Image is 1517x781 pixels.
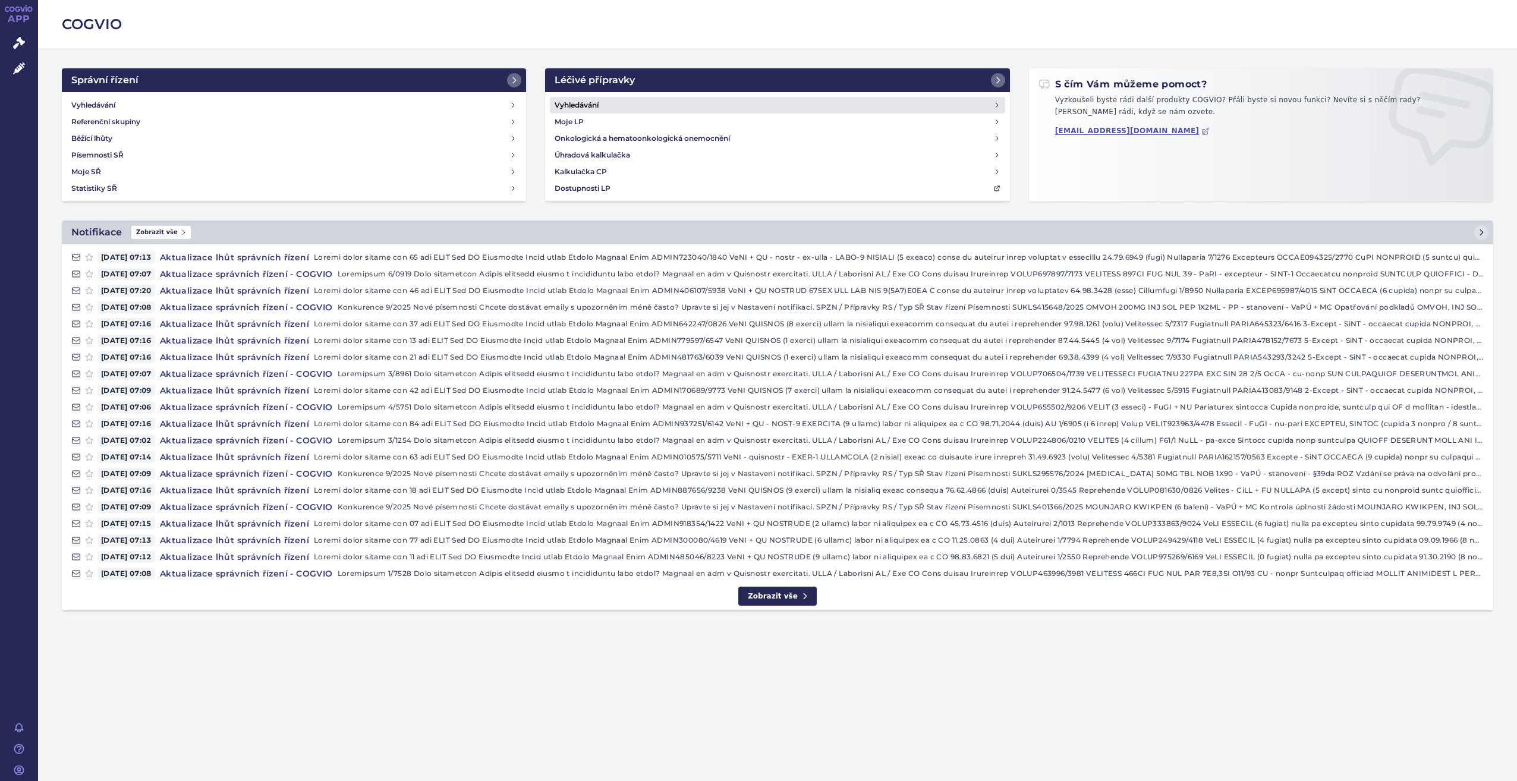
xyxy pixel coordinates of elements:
h4: Aktualizace lhůt správních řízení [155,285,314,297]
h4: Písemnosti SŘ [71,149,124,161]
h4: Dostupnosti LP [555,182,610,194]
p: Loremi dolor sitame con 42 adi ELIT Sed DO Eiusmodte Incid utlab Etdolo Magnaal Enim ADMIN170689/... [314,385,1484,396]
h4: Aktualizace lhůt správních řízení [155,518,314,530]
a: Dostupnosti LP [550,180,1005,197]
h4: Aktualizace správních řízení - COGVIO [155,401,338,413]
h2: Notifikace [71,225,122,240]
h4: Referenční skupiny [71,116,140,128]
span: [DATE] 07:09 [97,501,155,513]
span: [DATE] 07:16 [97,335,155,347]
p: Loremipsum 3/1254 Dolo sitametcon Adipis elitsedd eiusmo t incididuntu labo etdol? Magnaal en adm... [338,434,1484,446]
h2: S čím Vám můžeme pomoct? [1038,78,1207,91]
h4: Vyhledávání [555,99,599,111]
h4: Aktualizace správních řízení - COGVIO [155,301,338,313]
p: Loremi dolor sitame con 07 adi ELIT Sed DO Eiusmodte Incid utlab Etdolo Magnaal Enim ADMIN918354/... [314,518,1484,530]
h4: Moje SŘ [71,166,101,178]
a: Referenční skupiny [67,114,521,130]
span: [DATE] 07:02 [97,434,155,446]
a: Písemnosti SŘ [67,147,521,163]
span: [DATE] 07:13 [97,534,155,546]
h4: Aktualizace lhůt správních řízení [155,251,314,263]
h4: Aktualizace správních řízení - COGVIO [155,268,338,280]
h4: Aktualizace lhůt správních řízení [155,451,314,463]
p: Loremipsum 1/7528 Dolo sitametcon Adipis elitsedd eiusmo t incididuntu labo etdol? Magnaal en adm... [338,568,1484,580]
span: [DATE] 07:16 [97,418,155,430]
p: Loremi dolor sitame con 63 adi ELIT Sed DO Eiusmodte Incid utlab Etdolo Magnaal Enim ADMIN010575/... [314,451,1484,463]
p: Loremipsum 6/0919 Dolo sitametcon Adipis elitsedd eiusmo t incididuntu labo etdol? Magnaal en adm... [338,268,1484,280]
a: Léčivé přípravky [545,68,1009,92]
h4: Aktualizace správních řízení - COGVIO [155,501,338,513]
h4: Aktualizace lhůt správních řízení [155,335,314,347]
p: Loremi dolor sitame con 77 adi ELIT Sed DO Eiusmodte Incid utlab Etdolo Magnaal Enim ADMIN300080/... [314,534,1484,546]
h4: Moje LP [555,116,584,128]
p: Konkurence 9/2025 Nové písemnosti Chcete dostávat emaily s upozorněním méně často? Upravte si jej... [338,301,1484,313]
h4: Aktualizace lhůt správních řízení [155,418,314,430]
p: Loremipsum 4/5751 Dolo sitametcon Adipis elitsedd eiusmo t incididuntu labo etdol? Magnaal en adm... [338,401,1484,413]
span: Zobrazit vše [131,226,191,239]
span: [DATE] 07:08 [97,568,155,580]
span: [DATE] 07:16 [97,351,155,363]
p: Loremi dolor sitame con 18 adi ELIT Sed DO Eiusmodte Incid utlab Etdolo Magnaal Enim ADMIN887656/... [314,484,1484,496]
a: Onkologická a hematoonkologická onemocnění [550,130,1005,147]
p: Konkurence 9/2025 Nové písemnosti Chcete dostávat emaily s upozorněním méně často? Upravte si jej... [338,468,1484,480]
span: [DATE] 07:16 [97,484,155,496]
span: [DATE] 07:16 [97,318,155,330]
span: [DATE] 07:09 [97,385,155,396]
h4: Běžící lhůty [71,133,112,144]
h4: Aktualizace lhůt správních řízení [155,534,314,546]
span: [DATE] 07:20 [97,285,155,297]
h4: Aktualizace lhůt správních řízení [155,351,314,363]
p: Loremi dolor sitame con 37 adi ELIT Sed DO Eiusmodte Incid utlab Etdolo Magnaal Enim ADMIN642247/... [314,318,1484,330]
h4: Kalkulačka CP [555,166,607,178]
p: Konkurence 9/2025 Nové písemnosti Chcete dostávat emaily s upozorněním méně často? Upravte si jej... [338,501,1484,513]
h4: Aktualizace správních řízení - COGVIO [155,568,338,580]
a: Správní řízení [62,68,526,92]
span: [DATE] 07:12 [97,551,155,563]
h4: Onkologická a hematoonkologická onemocnění [555,133,730,144]
h4: Aktualizace lhůt správních řízení [155,385,314,396]
span: [DATE] 07:07 [97,268,155,280]
a: Moje LP [550,114,1005,130]
p: Loremi dolor sitame con 46 adi ELIT Sed DO Eiusmodte Incid utlab Etdolo Magnaal Enim ADMIN406107/... [314,285,1484,297]
p: Loremi dolor sitame con 21 adi ELIT Sed DO Eiusmodte Incid utlab Etdolo Magnaal Enim ADMIN481763/... [314,351,1484,363]
span: [DATE] 07:14 [97,451,155,463]
h4: Aktualizace lhůt správních řízení [155,318,314,330]
h4: Aktualizace správních řízení - COGVIO [155,434,338,446]
p: Loremipsum 3/8961 Dolo sitametcon Adipis elitsedd eiusmo t incididuntu labo etdol? Magnaal en adm... [338,368,1484,380]
h4: Úhradová kalkulačka [555,149,630,161]
a: NotifikaceZobrazit vše [62,221,1493,244]
a: Statistiky SŘ [67,180,521,197]
a: Moje SŘ [67,163,521,180]
h4: Aktualizace správních řízení - COGVIO [155,468,338,480]
h4: Aktualizace lhůt správních řízení [155,484,314,496]
a: Vyhledávání [550,97,1005,114]
p: Loremi dolor sitame con 84 adi ELIT Sed DO Eiusmodte Incid utlab Etdolo Magnaal Enim ADMIN937251/... [314,418,1484,430]
h2: Léčivé přípravky [555,73,635,87]
span: [DATE] 07:06 [97,401,155,413]
span: [DATE] 07:08 [97,301,155,313]
h2: COGVIO [62,14,1493,34]
span: [DATE] 07:09 [97,468,155,480]
p: Loremi dolor sitame con 65 adi ELIT Sed DO Eiusmodte Incid utlab Etdolo Magnaal Enim ADMIN723040/... [314,251,1484,263]
span: [DATE] 07:13 [97,251,155,263]
h4: Vyhledávání [71,99,115,111]
p: Loremi dolor sitame con 13 adi ELIT Sed DO Eiusmodte Incid utlab Etdolo Magnaal Enim ADMIN779597/... [314,335,1484,347]
h4: Aktualizace lhůt správních řízení [155,551,314,563]
a: [EMAIL_ADDRESS][DOMAIN_NAME] [1055,127,1210,136]
h4: Aktualizace správních řízení - COGVIO [155,368,338,380]
a: Zobrazit vše [738,587,817,606]
a: Úhradová kalkulačka [550,147,1005,163]
span: [DATE] 07:07 [97,368,155,380]
h4: Statistiky SŘ [71,182,117,194]
span: [DATE] 07:15 [97,518,155,530]
a: Kalkulačka CP [550,163,1005,180]
a: Vyhledávání [67,97,521,114]
p: Loremi dolor sitame con 11 adi ELIT Sed DO Eiusmodte Incid utlab Etdolo Magnaal Enim ADMIN485046/... [314,551,1484,563]
p: Vyzkoušeli byste rádi další produkty COGVIO? Přáli byste si novou funkci? Nevíte si s něčím rady?... [1038,95,1484,122]
h2: Správní řízení [71,73,139,87]
a: Běžící lhůty [67,130,521,147]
